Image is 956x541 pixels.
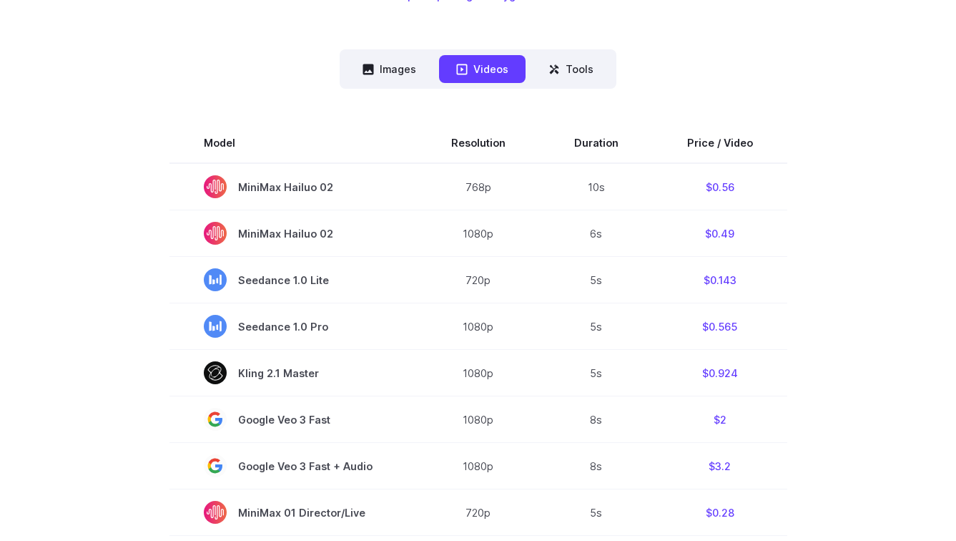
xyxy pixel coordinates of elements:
[540,396,653,443] td: 8s
[531,55,611,83] button: Tools
[653,489,787,536] td: $0.28
[653,163,787,210] td: $0.56
[540,350,653,396] td: 5s
[417,489,540,536] td: 720p
[204,175,383,198] span: MiniMax Hailuo 02
[653,350,787,396] td: $0.924
[417,443,540,489] td: 1080p
[653,303,787,350] td: $0.565
[653,257,787,303] td: $0.143
[204,408,383,431] span: Google Veo 3 Fast
[417,210,540,257] td: 1080p
[540,489,653,536] td: 5s
[417,257,540,303] td: 720p
[653,210,787,257] td: $0.49
[204,222,383,245] span: MiniMax Hailuo 02
[540,210,653,257] td: 6s
[540,123,653,163] th: Duration
[417,123,540,163] th: Resolution
[417,303,540,350] td: 1080p
[417,396,540,443] td: 1080p
[417,350,540,396] td: 1080p
[653,443,787,489] td: $3.2
[204,268,383,291] span: Seedance 1.0 Lite
[204,315,383,338] span: Seedance 1.0 Pro
[653,123,787,163] th: Price / Video
[204,454,383,477] span: Google Veo 3 Fast + Audio
[540,303,653,350] td: 5s
[169,123,417,163] th: Model
[204,361,383,384] span: Kling 2.1 Master
[540,257,653,303] td: 5s
[653,396,787,443] td: $2
[345,55,433,83] button: Images
[439,55,526,83] button: Videos
[417,163,540,210] td: 768p
[204,501,383,524] span: MiniMax 01 Director/Live
[540,163,653,210] td: 10s
[540,443,653,489] td: 8s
